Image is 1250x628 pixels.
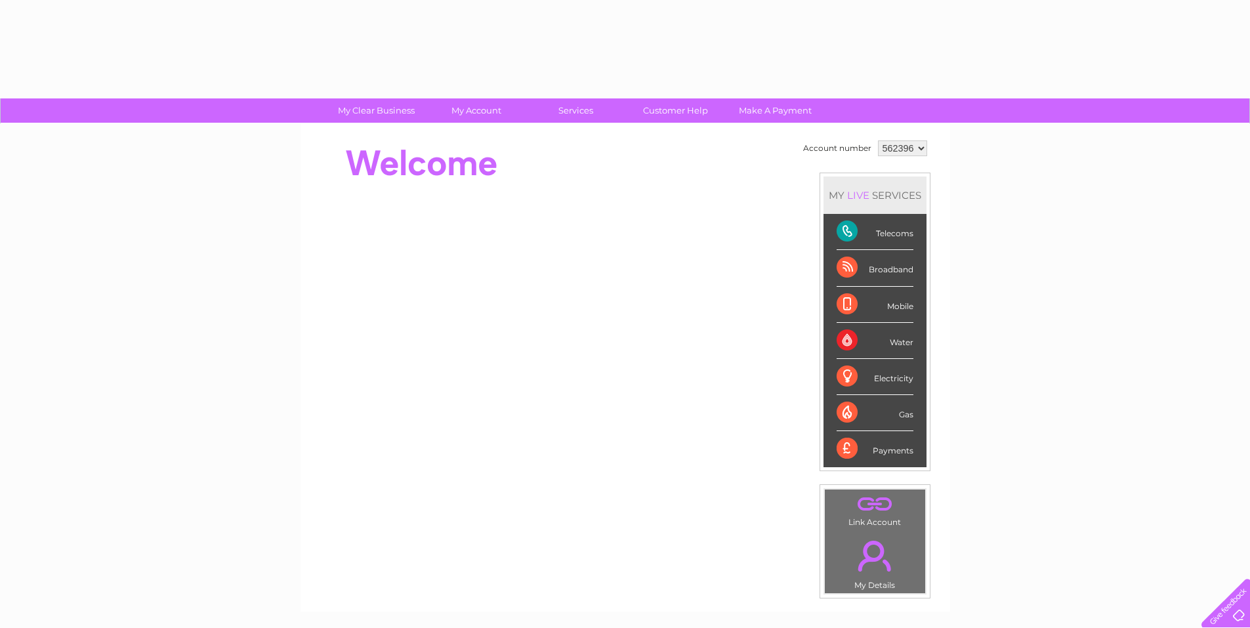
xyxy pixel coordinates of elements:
a: . [828,533,922,579]
a: Services [522,98,630,123]
td: Link Account [824,489,926,530]
a: . [828,493,922,516]
div: Gas [837,395,913,431]
td: My Details [824,530,926,594]
div: Water [837,323,913,359]
div: Telecoms [837,214,913,250]
div: LIVE [844,189,872,201]
div: Electricity [837,359,913,395]
div: Mobile [837,287,913,323]
a: Make A Payment [721,98,829,123]
a: Customer Help [621,98,730,123]
a: My Clear Business [322,98,430,123]
a: My Account [422,98,530,123]
div: Broadband [837,250,913,286]
div: Payments [837,431,913,467]
td: Account number [800,137,875,159]
div: MY SERVICES [823,177,927,214]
